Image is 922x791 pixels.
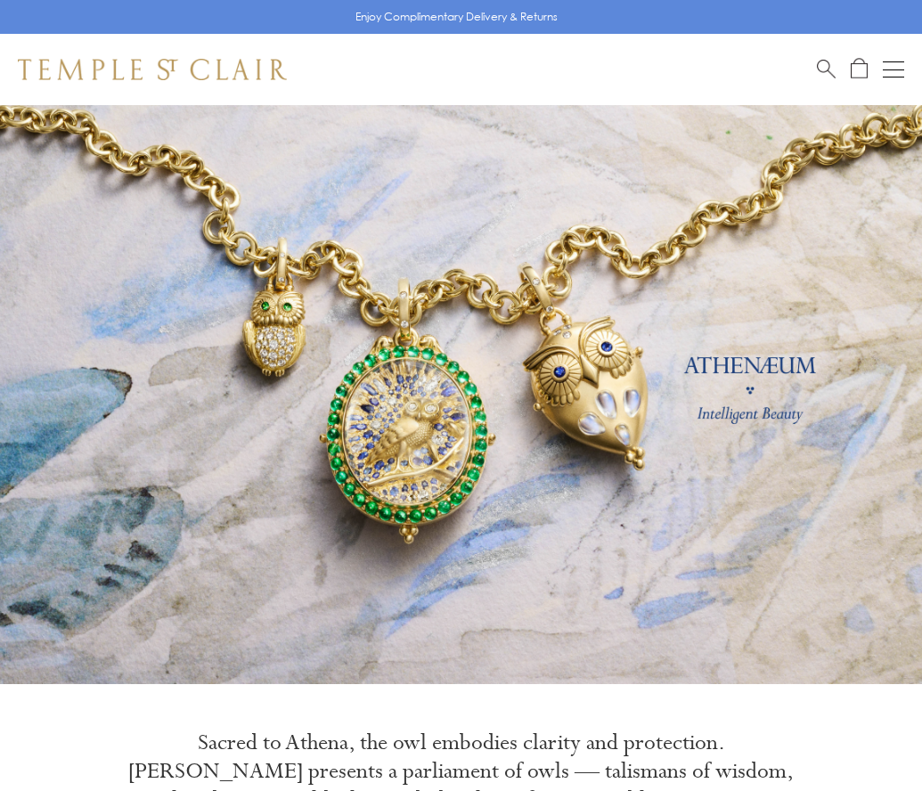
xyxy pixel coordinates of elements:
img: Temple St. Clair [18,59,287,80]
p: Enjoy Complimentary Delivery & Returns [355,8,558,26]
a: Open Shopping Bag [851,58,868,80]
a: Search [817,58,836,80]
button: Open navigation [883,59,904,80]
